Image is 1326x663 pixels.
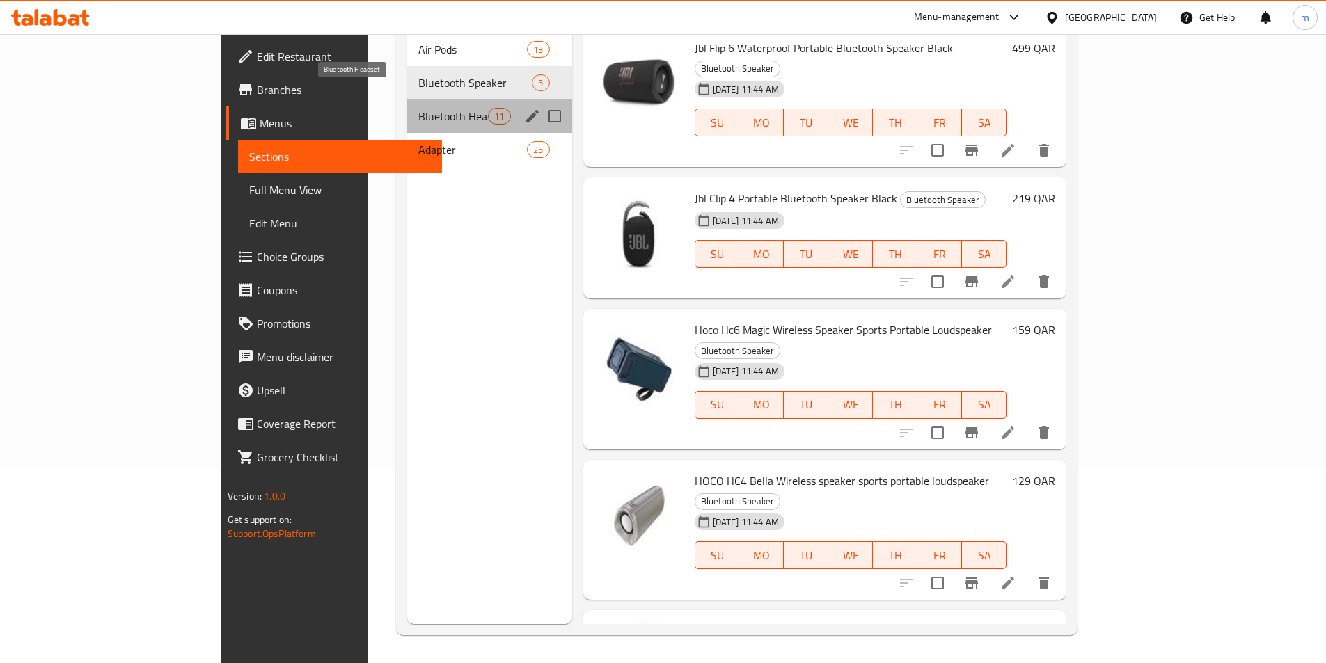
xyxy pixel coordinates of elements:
span: Grocery Checklist [257,449,431,465]
a: Promotions [226,307,442,340]
span: Sections [249,148,431,165]
span: [DATE] 11:44 AM [707,365,784,378]
div: Air Pods13 [407,33,572,66]
span: Bluetooth Speaker [695,493,780,509]
span: 13 [528,43,548,56]
span: m [1301,10,1309,25]
button: MO [739,240,784,268]
div: items [527,141,549,158]
span: Bluetooth Speaker [418,74,532,91]
span: Select to update [923,568,952,598]
a: Coverage Report [226,407,442,440]
span: SA [968,394,1001,415]
img: Jbl Flip 6 Waterproof Portable Bluetooth Speaker Black [594,38,684,127]
span: Bluetooth Speaker [695,61,780,77]
span: WE [834,394,867,415]
span: Coverage Report [257,415,431,432]
span: 25 [528,143,548,157]
span: WE [834,545,867,566]
span: TU [789,394,823,415]
span: Full Menu View [249,182,431,198]
span: SU [701,394,734,415]
h6: 66 QAR [1018,621,1055,641]
button: TH [873,391,917,419]
a: Edit Menu [238,207,442,240]
span: Branches [257,81,431,98]
a: Edit menu item [1000,142,1016,159]
span: HOCO HC4 Bella Wireless speaker sports portable loudspeaker [695,470,989,491]
button: FR [917,240,962,268]
a: Sections [238,140,442,173]
span: Select to update [923,267,952,296]
span: TU [789,244,823,264]
span: TH [878,394,912,415]
img: Jbl Clip 4 Portable Bluetooth Speaker Black [594,189,684,278]
a: Choice Groups [226,240,442,273]
button: Branch-specific-item [955,566,988,600]
button: FR [917,391,962,419]
button: Branch-specific-item [955,416,988,449]
span: Menus [260,115,431,131]
span: MO [745,113,778,133]
span: SA [968,545,1001,566]
button: SA [962,109,1007,136]
button: delete [1027,416,1061,449]
button: TU [784,240,828,268]
h6: 129 QAR [1012,471,1055,490]
span: TU [789,545,823,566]
span: WE [834,244,867,264]
span: XUNDD Magnetic Ultra LED Portable Magnetic Bluetooth Speaker [695,621,1003,641]
div: Adapter25 [407,133,572,166]
span: FR [923,113,956,133]
a: Coupons [226,273,442,307]
button: Branch-specific-item [955,134,988,167]
button: WE [828,109,873,136]
button: delete [1027,265,1061,298]
img: HOCO HC4 Bella Wireless speaker sports portable loudspeaker [594,471,684,560]
button: WE [828,541,873,569]
button: TH [873,541,917,569]
span: Choice Groups [257,248,431,265]
button: SA [962,240,1007,268]
button: MO [739,109,784,136]
span: [DATE] 11:44 AM [707,214,784,227]
span: Get support on: [228,511,292,529]
span: TH [878,113,912,133]
span: SU [701,113,734,133]
div: [GEOGRAPHIC_DATA] [1065,10,1157,25]
span: 11 [489,110,510,123]
h6: 499 QAR [1012,38,1055,58]
a: Edit menu item [1000,424,1016,441]
span: Jbl Clip 4 Portable Bluetooth Speaker Black [695,188,897,209]
a: Branches [226,73,442,106]
button: SU [695,240,740,268]
span: Upsell [257,382,431,399]
span: Bluetooth Speaker [695,343,780,359]
span: SA [968,244,1001,264]
h6: 219 QAR [1012,189,1055,208]
button: WE [828,240,873,268]
span: Hoco Hc6 Magic Wireless Speaker Sports Portable Loudspeaker [695,319,992,340]
span: MO [745,244,778,264]
span: Air Pods [418,41,528,58]
span: SU [701,244,734,264]
span: MO [745,545,778,566]
span: Coupons [257,282,431,298]
button: TU [784,541,828,569]
button: SU [695,541,740,569]
a: Support.OpsPlatform [228,525,316,543]
a: Menu disclaimer [226,340,442,374]
div: items [488,108,510,125]
span: SA [968,113,1001,133]
nav: Menu sections [407,27,572,172]
a: Menus [226,106,442,140]
span: Adapter [418,141,528,158]
button: FR [917,541,962,569]
a: Grocery Checklist [226,440,442,474]
button: Branch-specific-item [955,265,988,298]
a: Edit Restaurant [226,40,442,73]
div: Bluetooth Headset11edit [407,99,572,133]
